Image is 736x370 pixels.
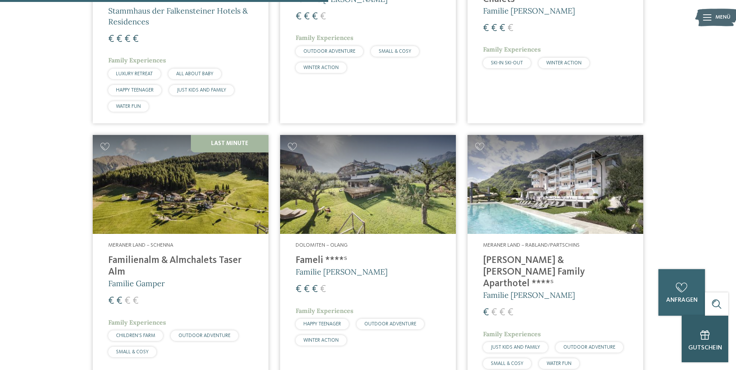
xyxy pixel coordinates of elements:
span: Family Experiences [296,34,353,41]
span: Gutschein [688,345,722,351]
span: Familie Gamper [108,278,165,288]
span: HAPPY TEENAGER [116,88,154,93]
span: € [125,296,130,306]
span: WINTER ACTION [303,338,339,343]
span: € [116,296,122,306]
span: anfragen [666,297,698,303]
span: € [125,34,130,44]
span: LUXURY RETREAT [116,71,153,76]
a: Gutschein [682,316,728,362]
span: Dolomiten – Olang [296,242,348,248]
span: SMALL & COSY [116,349,149,354]
span: HAPPY TEENAGER [303,322,341,327]
span: € [507,23,513,33]
span: WINTER ACTION [303,65,339,70]
span: € [133,296,139,306]
span: Meraner Land – Rabland/Partschins [483,242,580,248]
span: € [116,34,122,44]
span: WINTER ACTION [546,61,582,66]
span: € [491,23,497,33]
span: € [133,34,139,44]
span: Family Experiences [108,318,166,326]
img: Familienhotels gesucht? Hier findet ihr die besten! [93,135,268,234]
span: ALL ABOUT BABY [176,71,213,76]
span: Family Experiences [296,307,353,315]
img: Familienhotels gesucht? Hier findet ihr die besten! [280,135,456,234]
span: WATER FUN [547,361,571,366]
span: € [312,284,318,294]
span: € [304,12,310,22]
span: JUST KIDS AND FAMILY [177,88,226,93]
span: Familie [PERSON_NAME] [296,267,388,277]
span: € [491,308,497,318]
span: Family Experiences [108,56,166,64]
span: Stammhaus der Falkensteiner Hotels & Residences [108,6,248,26]
span: OUTDOOR ADVENTURE [178,333,230,338]
span: € [499,23,505,33]
img: Familienhotels gesucht? Hier findet ihr die besten! [468,135,643,234]
span: € [483,23,489,33]
span: € [296,12,301,22]
span: € [320,12,326,22]
span: JUST KIDS AND FAMILY [491,345,540,350]
span: SMALL & COSY [379,49,411,54]
h4: Familienalm & Almchalets Taser Alm [108,255,253,278]
span: SKI-IN SKI-OUT [491,61,523,66]
span: CHILDREN’S FARM [116,333,155,338]
span: OUTDOOR ADVENTURE [303,49,355,54]
span: € [108,34,114,44]
h4: [PERSON_NAME] & [PERSON_NAME] Family Aparthotel ****ˢ [483,255,628,290]
span: € [483,308,489,318]
span: OUTDOOR ADVENTURE [364,322,416,327]
a: anfragen [658,269,705,316]
span: SMALL & COSY [491,361,523,366]
span: € [304,284,310,294]
span: Familie [PERSON_NAME] [483,6,575,16]
span: € [296,284,301,294]
span: Meraner Land – Schenna [108,242,173,248]
span: Family Experiences [483,330,541,338]
span: WATER FUN [116,104,141,109]
span: Family Experiences [483,45,541,53]
span: € [499,308,505,318]
span: € [312,12,318,22]
span: Familie [PERSON_NAME] [483,290,575,300]
span: € [507,308,513,318]
span: OUTDOOR ADVENTURE [563,345,615,350]
span: € [108,296,114,306]
span: € [320,284,326,294]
